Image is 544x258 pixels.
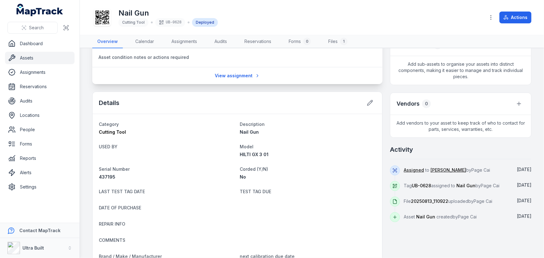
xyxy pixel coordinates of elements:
[240,166,268,172] span: Corded (Y/N)
[517,182,532,188] span: [DATE]
[404,214,477,219] span: Asset created by Page Cai
[422,99,431,108] div: 0
[5,37,75,50] a: Dashboard
[155,18,185,27] div: UB-0628
[5,138,75,150] a: Forms
[323,35,353,48] a: Files1
[17,4,63,16] a: MapTrack
[22,245,44,251] strong: Ultra Built
[240,174,246,179] span: No
[99,122,119,127] span: Category
[166,35,202,48] a: Assignments
[240,122,265,127] span: Description
[431,167,466,173] a: [PERSON_NAME]
[517,167,532,172] span: [DATE]
[99,98,119,107] h2: Details
[130,35,159,48] a: Calendar
[99,129,126,135] span: Cutting Tool
[404,167,424,173] a: Assigned
[122,20,145,25] span: Cutting Tool
[5,123,75,136] a: People
[99,166,130,172] span: Serial Number
[390,145,413,154] h2: Activity
[390,56,531,85] span: Add sub-assets to organise your assets into distinct components, making it easier to manage and t...
[99,221,125,227] span: REPAIR INFO
[397,99,420,108] h3: Vendors
[99,189,145,194] span: LAST TEST TAG DATE
[5,181,75,193] a: Settings
[240,189,272,194] span: TEST TAG DUE
[92,35,123,48] a: Overview
[517,167,532,172] time: 20/08/2025, 10:46:44 am
[99,55,189,60] span: Asset condition notes or actions required
[303,38,311,45] div: 0
[99,144,118,149] span: USED BY
[19,228,60,233] strong: Contact MapTrack
[5,52,75,64] a: Assets
[240,129,259,135] span: Nail Gun
[517,213,532,219] time: 13/08/2025, 11:10:27 am
[240,144,254,149] span: Model
[192,18,218,27] div: Deployed
[499,12,532,23] button: Actions
[5,166,75,179] a: Alerts
[5,95,75,107] a: Audits
[209,35,232,48] a: Audits
[412,183,431,188] span: UB-0628
[5,109,75,122] a: Locations
[5,80,75,93] a: Reservations
[5,66,75,79] a: Assignments
[517,182,532,188] time: 13/08/2025, 11:12:38 am
[99,237,125,243] span: COMMENTS
[240,152,269,157] span: HILTI GX 3 01
[517,213,532,219] span: [DATE]
[7,22,58,34] button: Search
[239,35,276,48] a: Reservations
[390,115,531,137] span: Add vendors to your asset to keep track of who to contact for parts, services, warranties, etc.
[404,167,490,173] span: to by Page Cai
[211,70,264,82] a: View assignment
[5,152,75,165] a: Reports
[411,198,448,204] span: 20250813_110922
[404,183,499,188] span: Tag assigned to by Page Cai
[99,205,141,210] span: DATE OF PURCHASE
[517,198,532,203] span: [DATE]
[340,38,348,45] div: 1
[29,25,44,31] span: Search
[99,174,115,179] span: 437195
[456,183,475,188] span: Nail Gun
[284,35,316,48] a: Forms0
[517,198,532,203] time: 13/08/2025, 11:10:37 am
[416,214,435,219] span: Nail Gun
[118,8,218,18] h1: Nail Gun
[404,198,492,204] span: File uploaded by Page Cai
